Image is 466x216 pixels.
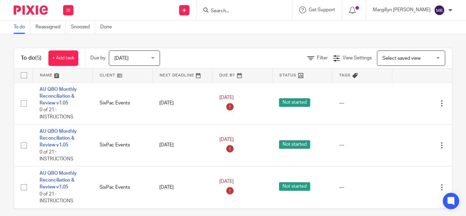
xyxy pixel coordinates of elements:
[152,82,213,124] td: [DATE]
[279,98,310,107] span: Not started
[210,8,272,14] input: Search
[40,87,77,106] a: AU QBO Monthly Reconciliation & Review v1.05
[40,108,73,120] span: 0 of 21 · INSTRUCTIONS
[279,140,310,149] span: Not started
[373,6,431,13] p: Margillyn [PERSON_NAME]
[152,166,213,208] td: [DATE]
[152,124,213,166] td: [DATE]
[93,124,153,166] td: SixPac Events
[40,129,77,148] a: AU QBO Monthly Reconciliation & Review v1.05
[434,5,445,16] img: svg%3E
[317,56,328,60] span: Filter
[71,20,95,34] a: Snoozed
[14,20,30,34] a: To do
[21,55,42,62] h1: To do
[35,20,66,34] a: Reassigned
[309,8,335,12] span: Get Support
[219,138,234,142] span: [DATE]
[40,171,77,190] a: AU QBO Monthly Reconciliation & Review v1.05
[14,5,48,15] img: Pixie
[114,56,129,61] span: [DATE]
[93,166,153,208] td: SixPac Events
[48,51,78,66] a: + Add task
[339,73,351,77] span: Tags
[339,142,385,148] div: ---
[219,179,234,184] span: [DATE]
[339,100,385,106] div: ---
[343,56,372,60] span: View Settings
[40,150,73,162] span: 0 of 21 · INSTRUCTIONS
[40,192,73,204] span: 0 of 21 · INSTRUCTIONS
[279,182,310,191] span: Not started
[35,55,42,61] span: (5)
[382,56,421,61] span: Select saved view
[339,184,385,191] div: ---
[219,95,234,100] span: [DATE]
[100,20,117,34] a: Done
[90,55,105,61] p: Due by
[93,82,153,124] td: SixPac Events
